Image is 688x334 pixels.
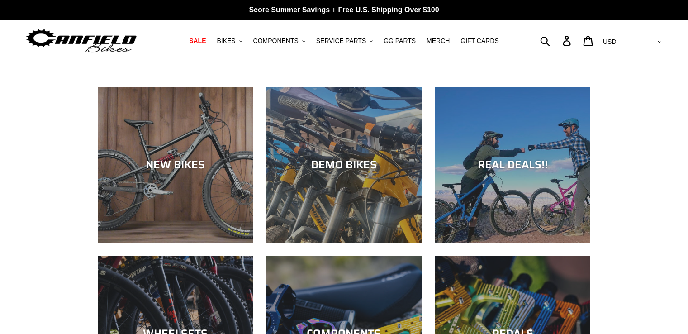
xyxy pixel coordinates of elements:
a: DEMO BIKES [266,87,422,243]
a: SALE [185,35,210,47]
a: MERCH [422,35,454,47]
span: SALE [189,37,206,45]
a: REAL DEALS!! [435,87,590,243]
button: SERVICE PARTS [312,35,377,47]
input: Search [545,31,568,51]
span: SERVICE PARTS [316,37,366,45]
button: BIKES [212,35,247,47]
span: GG PARTS [384,37,416,45]
div: DEMO BIKES [266,158,422,172]
a: NEW BIKES [98,87,253,243]
span: BIKES [217,37,235,45]
div: REAL DEALS!! [435,158,590,172]
span: MERCH [427,37,450,45]
div: NEW BIKES [98,158,253,172]
img: Canfield Bikes [25,27,138,55]
span: COMPONENTS [253,37,299,45]
a: GIFT CARDS [456,35,503,47]
button: COMPONENTS [249,35,310,47]
span: GIFT CARDS [460,37,499,45]
a: GG PARTS [379,35,420,47]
